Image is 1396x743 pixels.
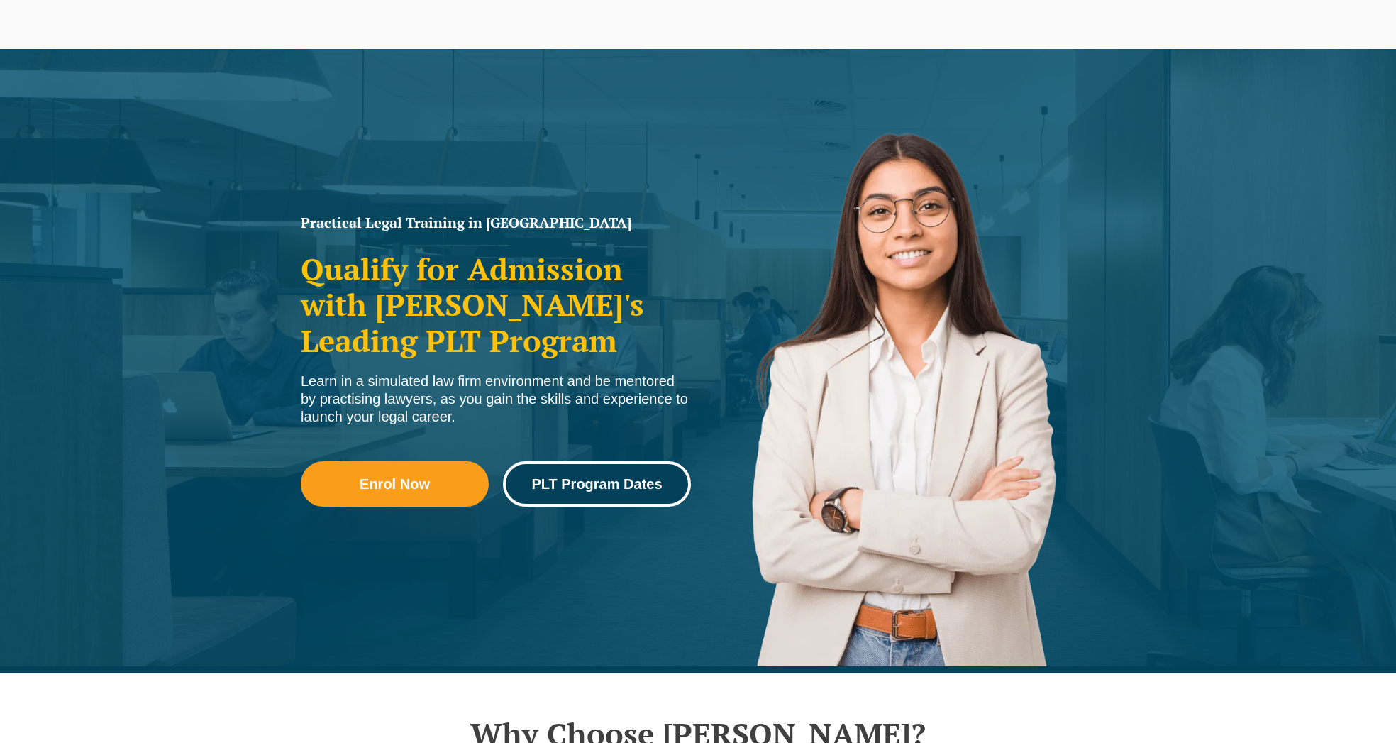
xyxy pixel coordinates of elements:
[503,461,691,507] a: PLT Program Dates
[301,216,691,230] h1: Practical Legal Training in [GEOGRAPHIC_DATA]
[301,461,489,507] a: Enrol Now
[301,251,691,358] h2: Qualify for Admission with [PERSON_NAME]'s Leading PLT Program
[360,477,430,491] span: Enrol Now
[531,477,662,491] span: PLT Program Dates
[301,373,691,426] div: Learn in a simulated law firm environment and be mentored by practising lawyers, as you gain the ...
